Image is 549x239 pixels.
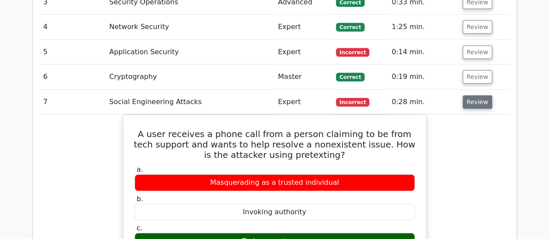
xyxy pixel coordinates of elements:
[137,165,143,174] span: a.
[388,90,459,115] td: 0:28 min.
[336,23,364,32] span: Correct
[388,15,459,39] td: 1:25 min.
[463,95,492,109] button: Review
[40,40,106,65] td: 5
[106,65,275,89] td: Cryptography
[106,90,275,115] td: Social Engineering Attacks
[274,65,332,89] td: Master
[135,174,415,191] div: Masquerading as a trusted individual
[137,224,143,232] span: c.
[336,98,369,107] span: Incorrect
[463,46,492,59] button: Review
[274,40,332,65] td: Expert
[463,20,492,34] button: Review
[40,15,106,39] td: 4
[40,65,106,89] td: 6
[388,65,459,89] td: 0:19 min.
[106,40,275,65] td: Application Security
[106,15,275,39] td: Network Security
[135,204,415,221] div: Invoking authority
[274,90,332,115] td: Expert
[40,90,106,115] td: 7
[134,129,416,160] h5: A user receives a phone call from a person claiming to be from tech support and wants to help res...
[137,195,143,203] span: b.
[274,15,332,39] td: Expert
[388,40,459,65] td: 0:14 min.
[336,73,364,82] span: Correct
[463,70,492,84] button: Review
[336,48,369,57] span: Incorrect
